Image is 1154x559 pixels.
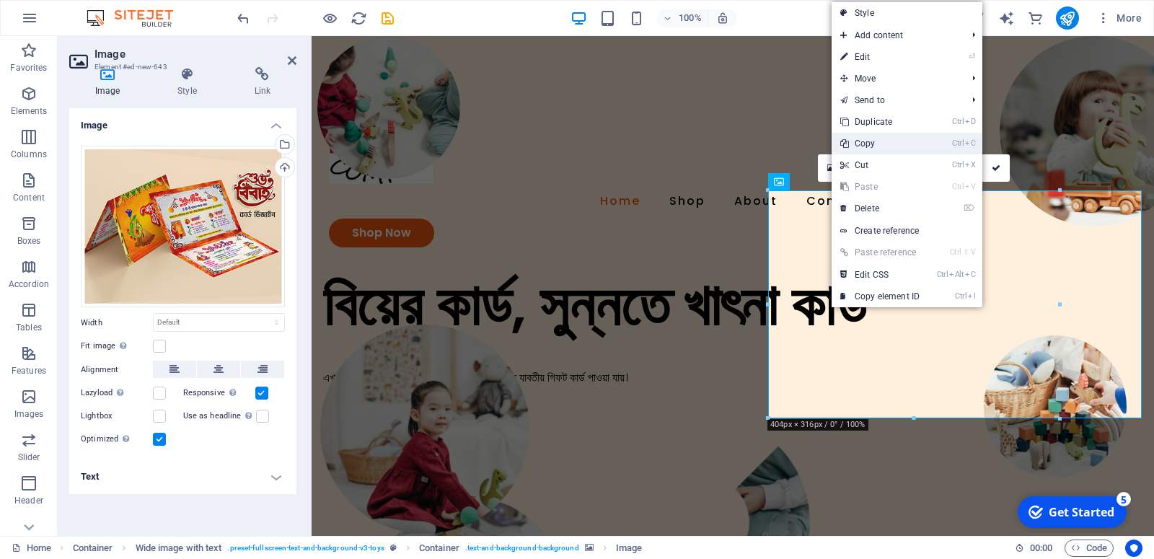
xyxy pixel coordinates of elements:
[937,270,948,279] i: Ctrl
[657,9,708,27] button: 100%
[42,14,107,30] div: Get Started
[234,9,252,27] button: undo
[11,149,47,160] p: Columns
[390,544,397,552] i: This element is a customizable preset
[81,431,153,448] label: Optimized
[1125,540,1142,557] button: Usercentrics
[81,319,153,327] label: Width
[73,540,643,557] nav: breadcrumb
[998,10,1015,27] i: AI Writer
[16,322,42,333] p: Tables
[12,365,46,377] p: Features
[969,52,975,61] i: ⏎
[832,286,928,307] a: CtrlICopy element ID
[9,278,49,290] p: Accordion
[1030,540,1052,557] span: 00 00
[952,138,964,148] i: Ctrl
[971,247,975,257] i: V
[949,270,964,279] i: Alt
[832,89,961,111] a: Send to
[965,270,975,279] i: C
[952,117,964,126] i: Ctrl
[465,540,579,557] span: . text-and-background-background
[832,176,928,198] a: CtrlVPaste
[18,452,40,463] p: Slider
[12,540,51,557] a: Click to cancel selection. Double-click to open Pages
[321,9,338,27] button: Click here to leave preview mode and continue editing
[1071,540,1107,557] span: Code
[1040,542,1042,553] span: :
[1027,9,1044,27] button: commerce
[998,9,1016,27] button: text_generator
[81,146,285,307] div: yHK86B35y1axlFzIV3NZYg.jpg
[955,291,966,301] i: Ctrl
[965,160,975,170] i: X
[81,384,153,402] label: Lazyload
[17,235,41,247] p: Boxes
[110,1,124,16] div: 5
[965,117,975,126] i: D
[832,25,961,46] span: Add content
[832,68,961,89] span: Move
[952,160,964,170] i: Ctrl
[679,9,702,27] h6: 100%
[69,459,296,494] h4: Text
[83,9,191,27] img: Editor Logo
[832,198,928,219] a: ⌦Delete
[227,540,384,557] span: . preset-fullscreen-text-and-background-v3-toys
[1065,540,1114,557] button: Code
[832,220,982,242] a: Create reference
[1056,6,1079,30] button: publish
[81,408,153,425] label: Lightbox
[1059,10,1075,27] i: Publish
[73,540,113,557] span: Click to select. Double-click to edit
[832,154,928,176] a: CtrlXCut
[379,9,396,27] button: save
[832,111,928,133] a: CtrlDDuplicate
[419,540,459,557] span: Click to select. Double-click to edit
[818,154,845,182] a: Select files from the file manager, stock photos, or upload file(s)
[832,46,928,68] a: ⏎Edit
[183,384,255,402] label: Responsive
[235,10,252,27] i: Undo: Change image (Ctrl+Z)
[379,10,396,27] i: Save (Ctrl+S)
[968,291,975,301] i: I
[10,62,47,74] p: Favorites
[94,48,296,61] h2: Image
[136,540,222,557] span: Click to select. Double-click to edit
[616,540,642,557] span: Click to select. Double-click to edit
[81,338,153,355] label: Fit image
[151,67,228,97] h4: Style
[716,12,729,25] i: On resize automatically adjust zoom level to fit chosen device.
[965,182,975,191] i: V
[1091,6,1148,30] button: More
[950,247,961,257] i: Ctrl
[585,544,594,552] i: This element contains a background
[69,67,151,97] h4: Image
[69,108,296,134] h4: Image
[832,2,982,24] a: Style
[832,264,928,286] a: CtrlAltCEdit CSS
[351,10,367,27] i: Reload page
[81,361,153,379] label: Alignment
[11,6,120,38] div: Get Started 5 items remaining, 0% complete
[350,9,367,27] button: reload
[952,182,964,191] i: Ctrl
[963,247,969,257] i: ⇧
[1027,10,1044,27] i: Commerce
[965,138,975,148] i: C
[1096,11,1142,25] span: More
[14,408,44,420] p: Images
[964,203,975,213] i: ⌦
[13,192,45,203] p: Content
[229,67,296,97] h4: Link
[832,133,928,154] a: CtrlCCopy
[14,495,43,506] p: Header
[183,408,256,425] label: Use as headline
[832,242,928,263] a: Ctrl⇧VPaste reference
[1015,540,1053,557] h6: Session time
[11,105,48,117] p: Elements
[982,154,1010,182] a: Confirm ( Ctrl ⏎ )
